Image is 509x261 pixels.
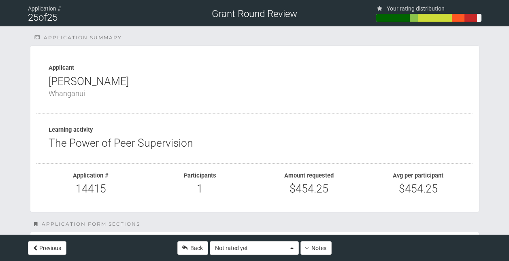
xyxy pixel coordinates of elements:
[300,241,332,255] button: Notes
[376,5,481,11] div: Your rating distribution
[215,244,288,252] span: Not rated yet
[49,137,461,149] div: The Power of Peer Supervision
[34,34,479,41] div: Application summary
[151,183,249,195] div: 1
[34,220,479,228] div: Application form sections
[370,172,467,179] div: Avg per participant
[49,126,461,133] div: Learning activity
[28,5,133,11] div: Application #
[28,241,66,255] button: Previous
[49,64,461,71] div: Applicant
[43,172,140,179] div: Application #
[28,12,38,23] span: 25
[49,76,461,99] div: [PERSON_NAME]
[43,183,140,195] div: 14415
[261,183,358,195] div: $454.25
[28,14,133,21] div: of
[177,241,208,255] a: Back
[261,172,358,179] div: Amount requested
[47,12,58,23] span: 25
[210,241,299,255] button: Not rated yet
[49,88,461,99] div: Whanganui
[370,183,467,195] div: $454.25
[151,172,249,179] div: Participants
